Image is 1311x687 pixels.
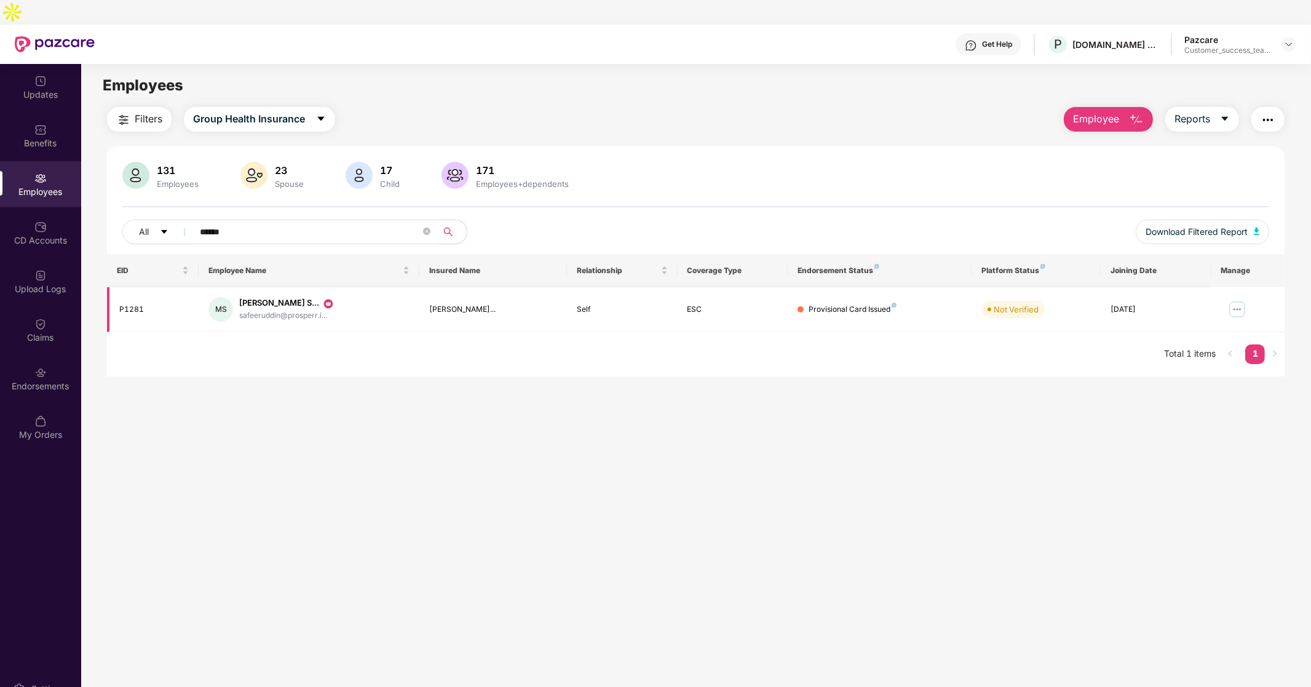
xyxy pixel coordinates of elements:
[981,266,1091,276] div: Platform Status
[239,297,335,309] div: [PERSON_NAME] S...
[892,303,897,308] img: svg+xml;base64,PHN2ZyB4bWxucz0iaHR0cDovL3d3dy53My5vcmcvMjAwMC9zdmciIHdpZHRoPSI4IiBoZWlnaHQ9IjgiIH...
[1271,350,1278,357] span: right
[1245,344,1265,363] a: 1
[1261,113,1275,127] img: svg+xml;base64,PHN2ZyB4bWxucz0iaHR0cDovL3d3dy53My5vcmcvMjAwMC9zdmciIHdpZHRoPSIyNCIgaGVpZ2h0PSIyNC...
[1073,111,1119,127] span: Employee
[1101,254,1211,287] th: Joining Date
[34,415,47,427] img: svg+xml;base64,PHN2ZyBpZD0iTXlfT3JkZXJzIiBkYXRhLW5hbWU9Ik15IE9yZGVycyIgeG1sbnM9Imh0dHA6Ly93d3cudz...
[135,111,162,127] span: Filters
[272,164,306,177] div: 23
[419,254,566,287] th: Insured Name
[240,162,267,189] img: svg+xml;base64,PHN2ZyB4bWxucz0iaHR0cDovL3d3dy53My5vcmcvMjAwMC9zdmciIHhtbG5zOnhsaW5rPSJodHRwOi8vd3...
[1245,344,1265,364] li: 1
[1265,344,1285,364] li: Next Page
[1227,350,1234,357] span: left
[567,254,678,287] th: Relationship
[1211,254,1285,287] th: Manage
[874,264,879,269] img: svg+xml;base64,PHN2ZyB4bWxucz0iaHR0cDovL3d3dy53My5vcmcvMjAwMC9zdmciIHdpZHRoPSI4IiBoZWlnaHQ9IjgiIH...
[982,39,1012,49] div: Get Help
[193,111,305,127] span: Group Health Insurance
[34,75,47,87] img: svg+xml;base64,PHN2ZyBpZD0iVXBkYXRlZCIgeG1sbnM9Imh0dHA6Ly93d3cudzMub3JnLzIwMDAvc3ZnIiB3aWR0aD0iMj...
[208,297,233,322] div: MS
[1146,225,1248,239] span: Download Filtered Report
[34,318,47,330] img: svg+xml;base64,PHN2ZyBpZD0iQ2xhaW0iIHhtbG5zPSJodHRwOi8vd3d3LnczLm9yZy8yMDAwL3N2ZyIgd2lkdGg9IjIwIi...
[687,304,778,316] div: ESC
[160,228,168,237] span: caret-down
[994,303,1039,316] div: Not Verified
[316,114,326,125] span: caret-down
[34,124,47,136] img: svg+xml;base64,PHN2ZyBpZD0iQmVuZWZpdHMiIHhtbG5zPSJodHRwOi8vd3d3LnczLm9yZy8yMDAwL3N2ZyIgd2lkdGg9Ij...
[1165,107,1239,132] button: Reportscaret-down
[423,228,430,235] span: close-circle
[1164,344,1216,364] li: Total 1 items
[1054,37,1062,52] span: P
[1072,39,1159,50] div: [DOMAIN_NAME] PRIVATE LIMITED
[34,221,47,233] img: svg+xml;base64,PHN2ZyBpZD0iQ0RfQWNjb3VudHMiIGRhdGEtbmFtZT0iQ0QgQWNjb3VudHMiIHhtbG5zPSJodHRwOi8vd3...
[119,304,189,316] div: P1281
[139,225,149,239] span: All
[1184,46,1270,55] div: Customer_success_team_lead
[107,254,199,287] th: EID
[378,179,402,189] div: Child
[154,179,201,189] div: Employees
[1284,39,1294,49] img: svg+xml;base64,PHN2ZyBpZD0iRHJvcGRvd24tMzJ4MzIiIHhtbG5zPSJodHRwOi8vd3d3LnczLm9yZy8yMDAwL3N2ZyIgd2...
[1064,107,1153,132] button: Employee
[322,298,335,310] img: svg+xml;base64,PHN2ZyB3aWR0aD0iMjAiIGhlaWdodD0iMjAiIHZpZXdCb3g9IjAgMCAyMCAyMCIgZmlsbD0ibm9uZSIgeG...
[798,266,962,276] div: Endorsement Status
[429,304,556,316] div: [PERSON_NAME]...
[1040,264,1045,269] img: svg+xml;base64,PHN2ZyB4bWxucz0iaHR0cDovL3d3dy53My5vcmcvMjAwMC9zdmciIHdpZHRoPSI4IiBoZWlnaHQ9IjgiIH...
[577,266,659,276] span: Relationship
[184,107,335,132] button: Group Health Insurancecaret-down
[1129,113,1144,127] img: svg+xml;base64,PHN2ZyB4bWxucz0iaHR0cDovL3d3dy53My5vcmcvMjAwMC9zdmciIHhtbG5zOnhsaW5rPSJodHRwOi8vd3...
[809,304,897,316] div: Provisional Card Issued
[378,164,402,177] div: 17
[239,310,335,322] div: safeeruddin@prosperr.i...
[678,254,788,287] th: Coverage Type
[117,266,180,276] span: EID
[1111,304,1202,316] div: [DATE]
[473,179,571,189] div: Employees+dependents
[34,269,47,282] img: svg+xml;base64,PHN2ZyBpZD0iVXBsb2FkX0xvZ3MiIGRhdGEtbmFtZT0iVXBsb2FkIExvZ3MiIHhtbG5zPSJodHRwOi8vd3...
[1174,111,1210,127] span: Reports
[199,254,419,287] th: Employee Name
[122,220,197,244] button: Allcaret-down
[1221,344,1240,364] li: Previous Page
[442,162,469,189] img: svg+xml;base64,PHN2ZyB4bWxucz0iaHR0cDovL3d3dy53My5vcmcvMjAwMC9zdmciIHhtbG5zOnhsaW5rPSJodHRwOi8vd3...
[1227,300,1247,319] img: manageButton
[15,36,95,52] img: New Pazcare Logo
[965,39,977,52] img: svg+xml;base64,PHN2ZyBpZD0iSGVscC0zMngzMiIgeG1sbnM9Imh0dHA6Ly93d3cudzMub3JnLzIwMDAvc3ZnIiB3aWR0aD...
[34,172,47,185] img: svg+xml;base64,PHN2ZyBpZD0iRW1wbG95ZWVzIiB4bWxucz0iaHR0cDovL3d3dy53My5vcmcvMjAwMC9zdmciIHdpZHRoPS...
[103,76,183,94] span: Employees
[423,226,430,238] span: close-circle
[1220,114,1230,125] span: caret-down
[1136,220,1270,244] button: Download Filtered Report
[437,227,461,237] span: search
[272,179,306,189] div: Spouse
[107,107,172,132] button: Filters
[346,162,373,189] img: svg+xml;base64,PHN2ZyB4bWxucz0iaHR0cDovL3d3dy53My5vcmcvMjAwMC9zdmciIHhtbG5zOnhsaW5rPSJodHRwOi8vd3...
[208,266,400,276] span: Employee Name
[154,164,201,177] div: 131
[34,367,47,379] img: svg+xml;base64,PHN2ZyBpZD0iRW5kb3JzZW1lbnRzIiB4bWxucz0iaHR0cDovL3d3dy53My5vcmcvMjAwMC9zdmciIHdpZH...
[1184,34,1270,46] div: Pazcare
[116,113,131,127] img: svg+xml;base64,PHN2ZyB4bWxucz0iaHR0cDovL3d3dy53My5vcmcvMjAwMC9zdmciIHdpZHRoPSIyNCIgaGVpZ2h0PSIyNC...
[1254,228,1260,235] img: svg+xml;base64,PHN2ZyB4bWxucz0iaHR0cDovL3d3dy53My5vcmcvMjAwMC9zdmciIHhtbG5zOnhsaW5rPSJodHRwOi8vd3...
[122,162,149,189] img: svg+xml;base64,PHN2ZyB4bWxucz0iaHR0cDovL3d3dy53My5vcmcvMjAwMC9zdmciIHhtbG5zOnhsaW5rPSJodHRwOi8vd3...
[1265,344,1285,364] button: right
[577,304,668,316] div: Self
[1221,344,1240,364] button: left
[437,220,467,244] button: search
[473,164,571,177] div: 171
